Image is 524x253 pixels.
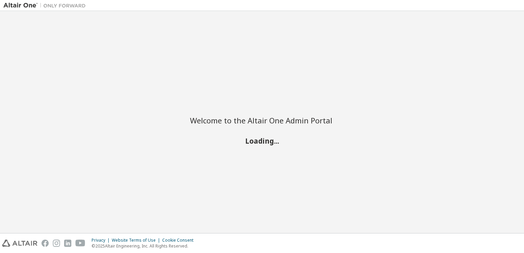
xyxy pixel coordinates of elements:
[64,240,71,247] img: linkedin.svg
[3,2,89,9] img: Altair One
[162,238,198,243] div: Cookie Consent
[92,243,198,249] p: © 2025 Altair Engineering, Inc. All Rights Reserved.
[75,240,85,247] img: youtube.svg
[92,238,112,243] div: Privacy
[190,116,334,125] h2: Welcome to the Altair One Admin Portal
[41,240,49,247] img: facebook.svg
[53,240,60,247] img: instagram.svg
[190,136,334,145] h2: Loading...
[2,240,37,247] img: altair_logo.svg
[112,238,162,243] div: Website Terms of Use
